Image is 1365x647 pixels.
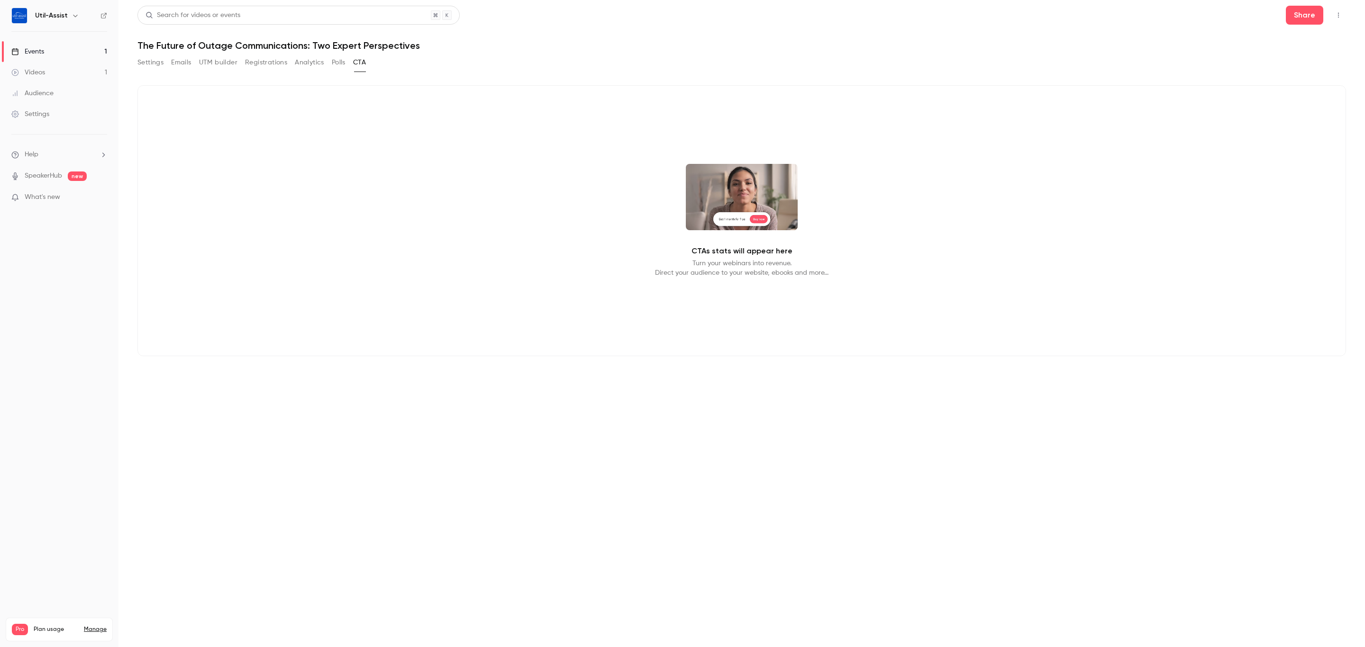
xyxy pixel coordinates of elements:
[84,626,107,633] a: Manage
[12,8,27,23] img: Util-Assist
[245,55,287,70] button: Registrations
[96,193,107,202] iframe: Noticeable Trigger
[11,150,107,160] li: help-dropdown-opener
[12,624,28,635] span: Pro
[11,89,54,98] div: Audience
[1286,6,1323,25] button: Share
[25,192,60,202] span: What's new
[137,40,1346,51] h1: The Future of Outage Communications: Two Expert Perspectives
[11,47,44,56] div: Events
[11,109,49,119] div: Settings
[11,68,45,77] div: Videos
[171,55,191,70] button: Emails
[68,171,87,181] span: new
[34,626,78,633] span: Plan usage
[353,55,366,70] button: CTA
[137,55,164,70] button: Settings
[25,150,38,160] span: Help
[692,245,792,257] p: CTAs stats will appear here
[35,11,68,20] h6: Util-Assist
[146,10,240,20] div: Search for videos or events
[25,171,62,181] a: SpeakerHub
[655,259,828,278] p: Turn your webinars into revenue. Direct your audience to your website, ebooks and more...
[199,55,237,70] button: UTM builder
[295,55,324,70] button: Analytics
[332,55,346,70] button: Polls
